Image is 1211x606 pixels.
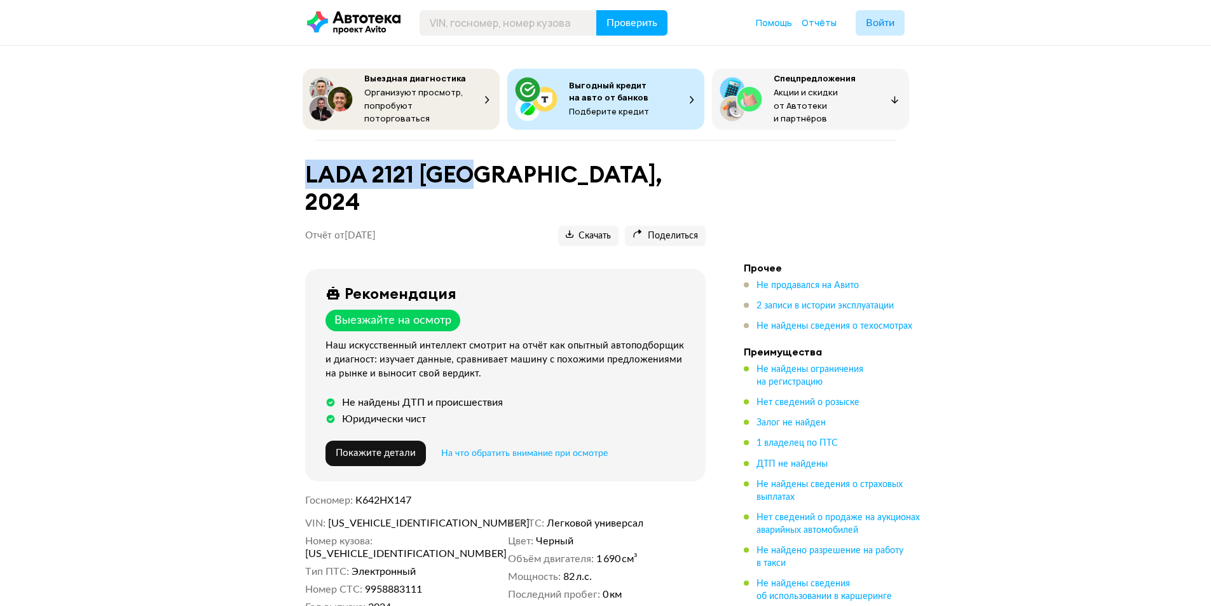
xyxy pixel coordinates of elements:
[420,10,597,36] input: VIN, госномер, номер кузова
[756,17,792,29] a: Помощь
[336,448,416,458] span: Покажите детали
[569,79,648,103] span: Выгодный кредит на авто от банков
[756,301,894,310] span: 2 записи в истории эксплуатации
[305,547,451,560] span: [US_VEHICLE_IDENTIFICATION_NUMBER]
[756,322,912,331] span: Не найдены сведения о техосмотрах
[712,69,909,130] button: СпецпредложенияАкции и скидки от Автотеки и партнёров
[606,18,657,28] span: Проверить
[305,535,373,547] dt: Номер кузова
[756,365,863,387] span: Не найдены ограничения на регистрацию
[342,413,426,425] div: Юридически чист
[756,460,828,469] span: ДТП не найдены
[756,281,859,290] span: Не продавался на Авито
[305,565,349,578] dt: Тип ПТС
[507,69,704,130] button: Выгодный кредит на авто от банковПодберите кредит
[352,565,416,578] span: Электронный
[625,226,706,246] button: Поделиться
[756,480,903,502] span: Не найдены сведения о страховых выплатах
[756,579,892,601] span: Не найдены сведения об использовании в каршеринге
[325,339,690,381] div: Наш искусственный интеллект смотрит на отчёт как опытный автоподборщик и диагност: изучает данные...
[756,513,920,535] span: Нет сведений о продаже на аукционах аварийных автомобилей
[774,86,838,124] span: Акции и скидки от Автотеки и партнёров
[334,313,451,327] div: Выезжайте на осмотр
[508,553,594,565] dt: Объём двигателя
[364,86,463,124] span: Организуют просмотр, попробуют поторговаться
[774,72,856,84] span: Спецпредложения
[364,72,466,84] span: Выездная диагностика
[856,10,905,36] button: Войти
[596,553,638,565] span: 1 690 см³
[365,583,422,596] span: 9958883111
[508,588,600,601] dt: Последний пробег
[558,226,619,246] button: Скачать
[566,230,611,242] span: Скачать
[802,17,837,29] a: Отчёты
[345,284,456,302] div: Рекомендация
[547,517,643,530] span: Легковой универсал
[744,345,922,358] h4: Преимущества
[305,161,706,216] h1: LADA 2121 [GEOGRAPHIC_DATA], 2024
[744,261,922,274] h4: Прочее
[866,18,894,28] span: Войти
[756,439,838,448] span: 1 владелец по ПТС
[756,546,903,568] span: Не найдено разрешение на работу в такси
[441,449,608,458] span: На что обратить внимание при осмотре
[563,570,592,583] span: 82 л.с.
[305,583,362,596] dt: Номер СТС
[325,441,426,466] button: Покажите детали
[508,517,544,530] dt: Тип ТС
[756,398,859,407] span: Нет сведений о розыске
[305,494,353,507] dt: Госномер
[305,230,376,242] p: Отчёт от [DATE]
[508,535,533,547] dt: Цвет
[342,396,503,409] div: Не найдены ДТП и происшествия
[328,517,474,530] span: [US_VEHICLE_IDENTIFICATION_NUMBER]
[633,230,698,242] span: Поделиться
[756,418,826,427] span: Залог не найден
[303,69,500,130] button: Выездная диагностикаОрганизуют просмотр, попробуют поторговаться
[603,588,622,601] span: 0 км
[569,106,649,117] span: Подберите кредит
[305,517,325,530] dt: VIN
[536,535,573,547] span: Черный
[355,495,411,506] span: К642НХ147
[508,570,561,583] dt: Мощность
[596,10,667,36] button: Проверить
